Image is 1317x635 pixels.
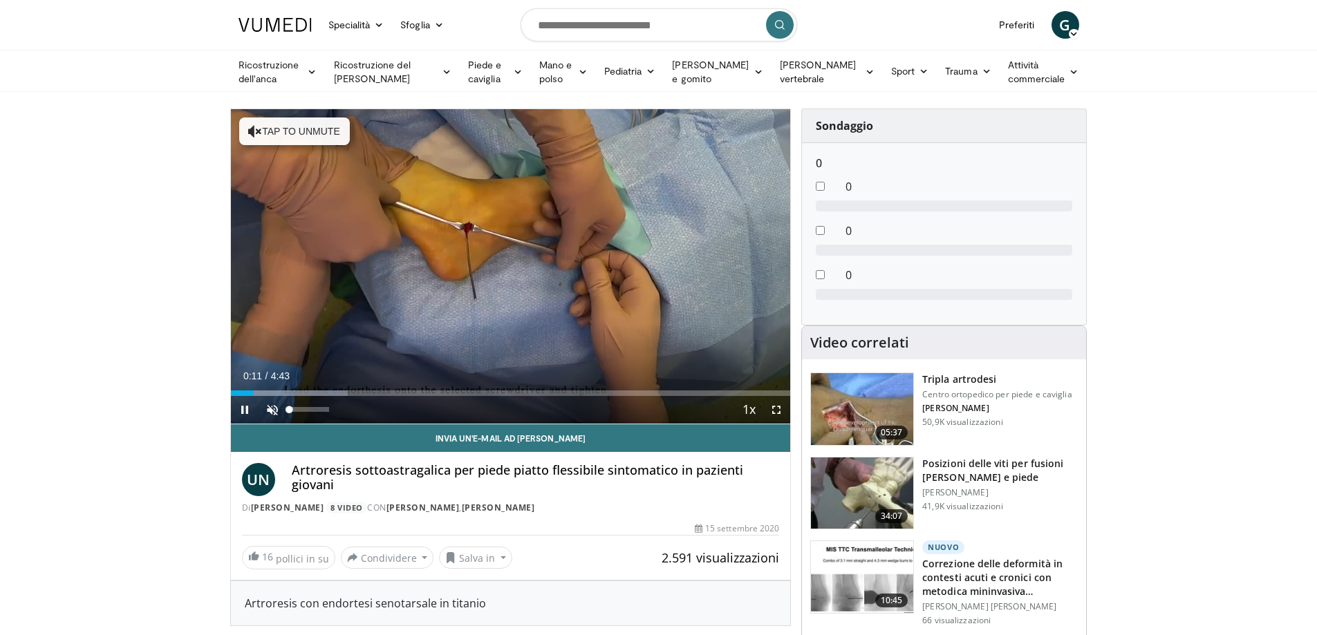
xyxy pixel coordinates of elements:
img: 7b238990-64d5-495c-bfd3-a01049b4c358.150x105_q85_crop-smart_upscale.jpg [811,541,913,613]
font: Artroresis sottoastragalica per piede piatto flessibile sintomatico in pazienti giovani [292,462,743,493]
font: Centro ortopedico per piede e caviglia [922,388,1072,400]
a: 16 pollici in su [242,546,335,569]
font: pollici in su [276,552,329,565]
font: Correzione delle deformità in contesti acuti e cronici con metodica mininvasiva… [922,557,1063,598]
a: Specialità [320,11,393,39]
input: Cerca argomenti, interventi [521,8,797,41]
button: Fullscreen [763,396,790,424]
font: Ricostruzione dell'anca [239,59,299,84]
a: [PERSON_NAME] [462,502,535,513]
button: Tap to unmute [239,117,350,145]
font: [PERSON_NAME] e gomito [672,59,749,84]
font: Piede e caviglia [468,59,502,84]
a: Sport [883,57,937,85]
font: Tripla artrodesi [922,372,996,386]
a: 8 video [326,502,368,513]
font: 50,9K visualizzazioni [922,416,1003,428]
a: Invia un'e-mail ad [PERSON_NAME] [231,424,791,452]
a: Ricostruzione del [PERSON_NAME] [326,58,460,86]
font: Preferiti [999,19,1035,30]
font: 05:37 [881,426,903,438]
img: Logo VuMedi [239,18,312,32]
a: Trauma [937,57,1000,85]
font: G [1059,15,1070,35]
font: Di [242,502,251,513]
font: , [459,502,462,513]
div: Progress Bar [231,390,791,396]
button: Pause [231,396,259,424]
a: Mano e polso [531,58,596,86]
a: [PERSON_NAME] e gomito [664,58,771,86]
button: Unmute [259,396,286,424]
a: Attività commerciale [1000,58,1087,86]
video-js: Video Player [231,109,791,424]
font: 15 settembre 2020 [705,522,779,534]
font: 41,9K visualizzazioni [922,500,1003,512]
div: Volume Level [290,407,329,412]
a: Ricostruzione dell'anca [230,58,326,86]
font: 16 [262,550,273,563]
font: Attività commerciale [1008,59,1065,84]
a: UN [242,463,275,496]
a: [PERSON_NAME] [386,502,460,513]
font: Specialità [328,19,371,30]
span: 4:43 [271,370,290,381]
font: [PERSON_NAME] [922,486,989,498]
font: Invia un'e-mail ad [PERSON_NAME] [436,433,586,443]
font: 2.591 visualizzazioni [662,549,779,566]
font: Ricostruzione del [PERSON_NAME] [334,59,411,84]
img: 545635_3.png.150x105_q85_crop-smart_upscale.jpg [811,373,913,445]
button: Condividere [341,547,434,569]
a: Preferiti [991,11,1043,39]
a: Sfoglia [392,11,452,39]
font: 0 [846,179,852,194]
font: 34:07 [881,510,903,522]
button: Playback Rate [735,396,763,424]
font: Sondaggio [816,118,873,133]
button: Salva in [439,547,512,569]
font: Salva in [459,551,495,565]
span: / [265,370,268,381]
a: 10:45 Nuovo Correzione delle deformità in contesti acuti e cronici con metodica mininvasiva… [PER... [810,540,1078,626]
font: Artroresis con endortesi senotarsale in titanio [245,596,486,611]
font: Condividere [361,551,417,565]
font: 0 [846,267,852,283]
font: UN [247,469,270,489]
a: Pediatria [596,57,664,85]
font: Posizioni delle viti per fusioni [PERSON_NAME] e piede [922,457,1063,484]
a: [PERSON_NAME] [251,502,324,513]
a: 05:37 Tripla artrodesi Centro ortopedico per piede e caviglia [PERSON_NAME] 50,9K visualizzazioni [810,372,1078,446]
span: 0:11 [243,370,262,381]
font: 66 visualizzazioni [922,614,991,626]
font: CON [367,502,386,513]
font: Sport [891,65,915,77]
font: Nuovo [928,542,959,552]
a: Piede e caviglia [460,58,531,86]
font: 10:45 [881,594,903,606]
a: [PERSON_NAME] vertebrale [772,58,883,86]
font: [PERSON_NAME] vertebrale [780,59,857,84]
img: 67572_0000_3.png.150x105_q85_crop-smart_upscale.jpg [811,457,913,529]
font: Trauma [945,65,977,77]
a: 34:07 Posizioni delle viti per fusioni [PERSON_NAME] e piede [PERSON_NAME] 41,9K visualizzazioni [810,457,1078,530]
font: Video correlati [810,333,909,352]
font: [PERSON_NAME] [922,402,989,414]
font: 8 video [330,502,363,513]
font: Mano e polso [539,59,572,84]
font: [PERSON_NAME] [PERSON_NAME] [922,600,1056,612]
font: 0 [816,155,822,171]
font: Sfoglia [400,19,430,30]
font: Pediatria [604,65,642,77]
font: 0 [846,223,852,238]
a: G [1052,11,1079,39]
